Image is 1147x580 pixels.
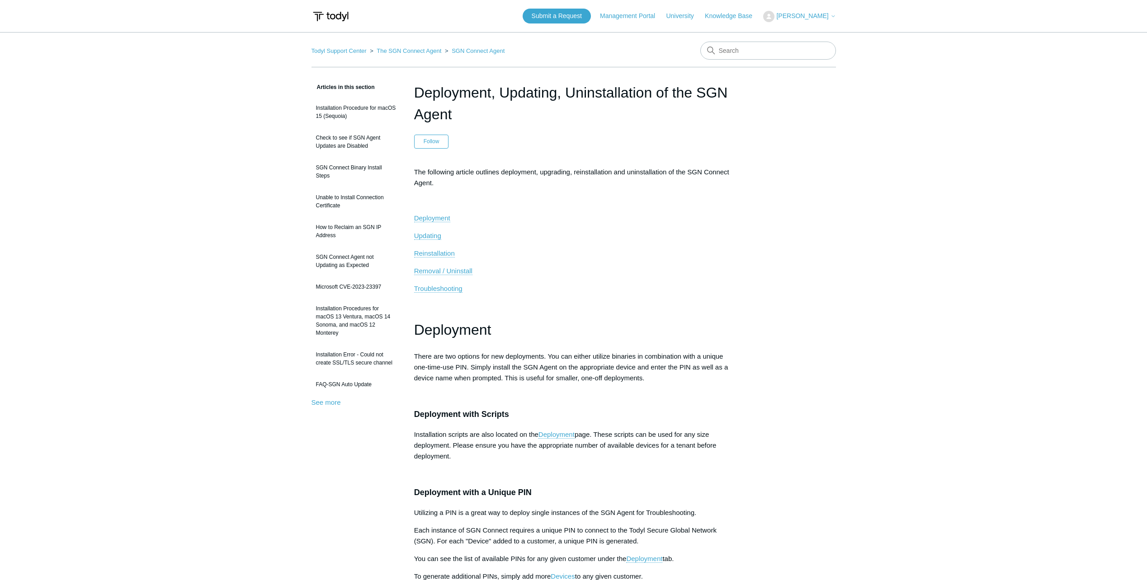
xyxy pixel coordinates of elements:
[312,219,401,244] a: How to Reclaim an SGN IP Address
[312,248,401,274] a: SGN Connect Agent not Updating as Expected
[414,82,733,125] h1: Deployment, Updating, Uninstallation of the SGN Agent
[312,278,401,295] a: Microsoft CVE-2023-23397
[662,555,674,562] span: tab.
[600,11,664,21] a: Management Portal
[443,47,505,54] li: SGN Connect Agent
[312,346,401,371] a: Installation Error - Could not create SSL/TLS secure channel
[414,352,728,382] span: There are two options for new deployments. You can either utilize binaries in combination with a ...
[414,135,449,148] button: Follow Article
[538,430,575,439] a: Deployment
[312,159,401,184] a: SGN Connect Binary Install Steps
[312,84,375,90] span: Articles in this section
[414,285,463,292] span: Troubleshooting
[414,509,697,516] span: Utilizing a PIN is a great way to deploy single instances of the SGN Agent for Troubleshooting.
[312,376,401,393] a: FAQ-SGN Auto Update
[414,555,627,562] span: You can see the list of available PINs for any given customer under the
[414,526,717,545] span: Each instance of SGN Connect requires a unique PIN to connect to the Todyl Secure Global Network ...
[414,488,532,497] span: Deployment with a Unique PIN
[523,9,591,23] a: Submit a Request
[368,47,443,54] li: The SGN Connect Agent
[700,42,836,60] input: Search
[414,322,491,338] span: Deployment
[575,572,643,580] span: to any given customer.
[312,189,401,214] a: Unable to Install Connection Certificate
[312,129,401,154] a: Check to see if SGN Agent Updates are Disabled
[312,300,401,341] a: Installation Procedures for macOS 13 Ventura, macOS 14 Sonoma, and macOS 12 Monterey
[666,11,703,21] a: University
[414,430,538,438] span: Installation scripts are also located on the
[414,168,729,187] span: The following article outlines deployment, upgrading, reinstallation and uninstallation of the SG...
[414,267,472,275] a: Removal / Uninstall
[763,11,835,22] button: [PERSON_NAME]
[414,572,551,580] span: To generate additional PINs, simply add more
[414,232,441,240] a: Updating
[414,410,509,419] span: Deployment with Scripts
[705,11,761,21] a: Knowledge Base
[414,285,463,293] a: Troubleshooting
[452,47,505,54] a: SGN Connect Agent
[312,47,368,54] li: Todyl Support Center
[414,249,455,257] span: Reinstallation
[414,430,717,460] span: page. These scripts can be used for any size deployment. Please ensure you have the appropriate n...
[626,555,662,563] a: Deployment
[312,8,350,25] img: Todyl Support Center Help Center home page
[312,47,367,54] a: Todyl Support Center
[312,99,401,125] a: Installation Procedure for macOS 15 (Sequoia)
[414,249,455,257] a: Reinstallation
[776,12,828,19] span: [PERSON_NAME]
[414,214,450,222] a: Deployment
[377,47,441,54] a: The SGN Connect Agent
[312,398,341,406] a: See more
